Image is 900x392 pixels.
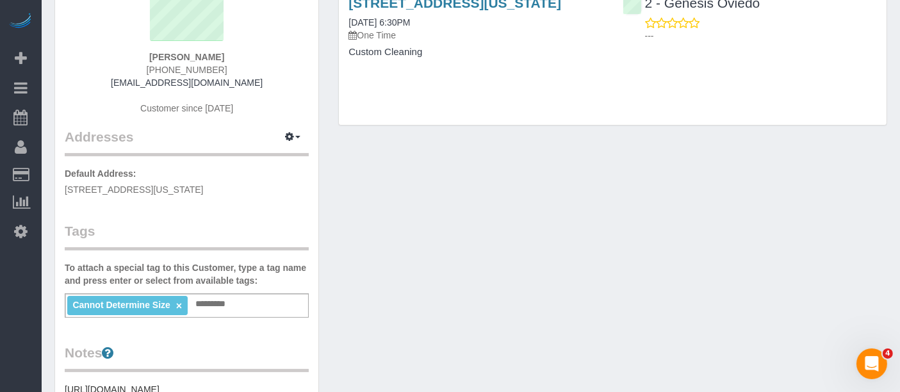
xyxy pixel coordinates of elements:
img: Automaid Logo [8,13,33,31]
span: Customer since [DATE] [140,103,233,113]
a: [EMAIL_ADDRESS][DOMAIN_NAME] [111,78,263,88]
label: Default Address: [65,167,136,180]
p: --- [645,29,877,42]
iframe: Intercom live chat [856,348,887,379]
span: [STREET_ADDRESS][US_STATE] [65,184,204,195]
a: [DATE] 6:30PM [348,17,410,28]
p: One Time [348,29,603,42]
legend: Notes [65,343,309,372]
a: × [176,300,182,311]
strong: [PERSON_NAME] [149,52,224,62]
legend: Tags [65,222,309,250]
h4: Custom Cleaning [348,47,603,58]
hm-ph: [PHONE_NUMBER] [147,65,227,75]
label: To attach a special tag to this Customer, type a tag name and press enter or select from availabl... [65,261,309,287]
span: Cannot Determine Size [72,300,170,310]
span: 4 [883,348,893,359]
